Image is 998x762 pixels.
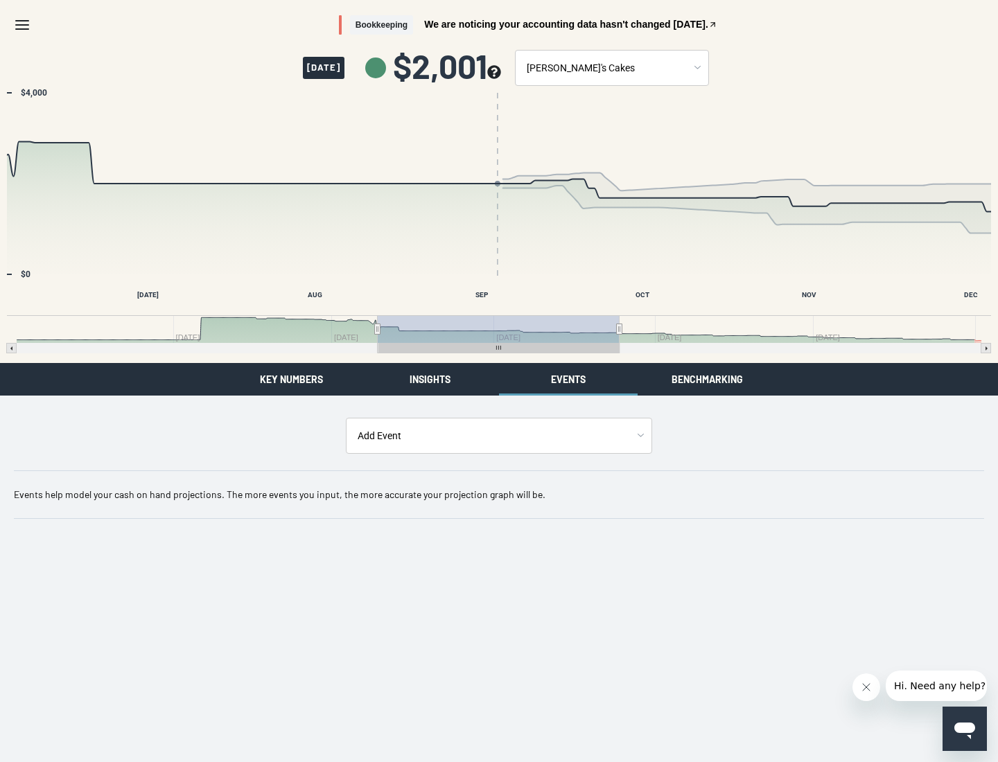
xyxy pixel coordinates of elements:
svg: Menu [14,17,30,33]
span: [DATE] [303,57,344,79]
button: Benchmarking [638,363,776,396]
text: NOV [802,291,816,299]
button: Key Numbers [222,363,360,396]
text: DEC [964,291,978,299]
text: $4,000 [21,88,47,98]
span: Bookkeeping [350,15,413,35]
text: $0 [21,269,30,279]
p: Events help model your cash on hand projections. The more events you input, the more accurate you... [14,488,984,502]
span: We are noticing your accounting data hasn't changed [DATE]. [424,19,708,29]
button: Events [499,363,638,396]
button: Insights [360,363,499,396]
button: see more about your cashflow projection [487,65,501,81]
span: $2,001 [393,49,501,82]
button: BookkeepingWe are noticing your accounting data hasn't changed [DATE]. [339,15,717,35]
text: SEP [475,291,489,299]
iframe: Message from company [886,671,987,701]
text: OCT [636,291,649,299]
text: [DATE] [137,291,159,299]
text: AUG [308,291,322,299]
iframe: Button to launch messaging window [943,707,987,751]
iframe: Close message [852,673,880,701]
